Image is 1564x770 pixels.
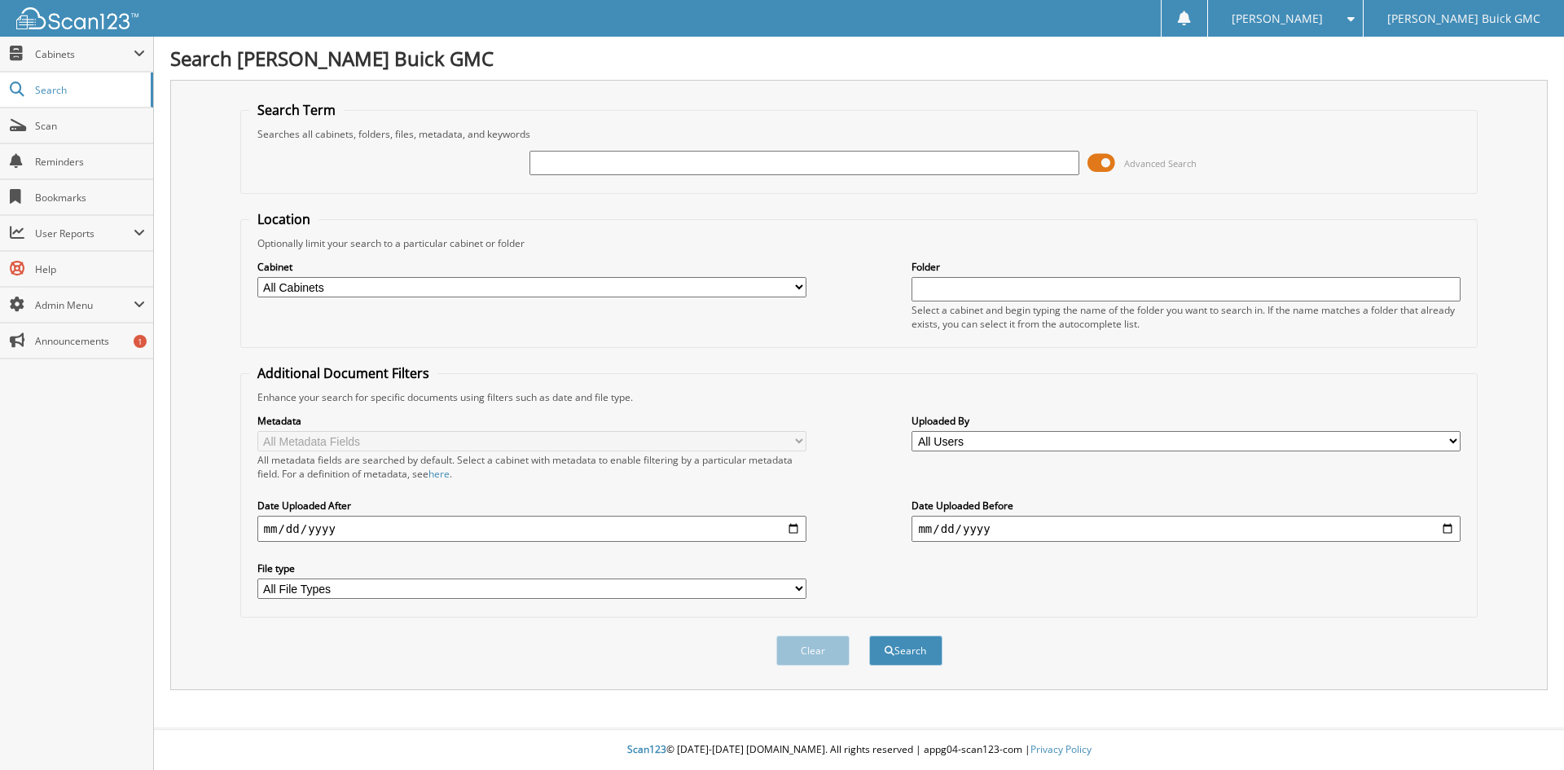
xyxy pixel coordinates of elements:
[257,561,806,575] label: File type
[16,7,138,29] img: scan123-logo-white.svg
[35,191,145,205] span: Bookmarks
[912,414,1461,428] label: Uploaded By
[134,335,147,348] div: 1
[912,260,1461,274] label: Folder
[249,236,1470,250] div: Optionally limit your search to a particular cabinet or folder
[428,467,450,481] a: here
[912,516,1461,542] input: end
[35,262,145,276] span: Help
[249,101,344,119] legend: Search Term
[1232,14,1323,24] span: [PERSON_NAME]
[257,516,806,542] input: start
[35,227,134,240] span: User Reports
[35,83,143,97] span: Search
[1030,742,1092,756] a: Privacy Policy
[154,730,1564,770] div: © [DATE]-[DATE] [DOMAIN_NAME]. All rights reserved | appg04-scan123-com |
[257,499,806,513] label: Date Uploaded After
[35,334,145,348] span: Announcements
[257,260,806,274] label: Cabinet
[35,155,145,169] span: Reminders
[776,636,850,666] button: Clear
[257,414,806,428] label: Metadata
[869,636,942,666] button: Search
[1387,14,1540,24] span: [PERSON_NAME] Buick GMC
[1124,157,1197,169] span: Advanced Search
[249,390,1470,404] div: Enhance your search for specific documents using filters such as date and file type.
[627,742,666,756] span: Scan123
[912,499,1461,513] label: Date Uploaded Before
[249,364,437,382] legend: Additional Document Filters
[35,119,145,133] span: Scan
[249,210,319,228] legend: Location
[35,298,134,312] span: Admin Menu
[257,453,806,481] div: All metadata fields are searched by default. Select a cabinet with metadata to enable filtering b...
[170,45,1548,72] h1: Search [PERSON_NAME] Buick GMC
[249,127,1470,141] div: Searches all cabinets, folders, files, metadata, and keywords
[35,47,134,61] span: Cabinets
[912,303,1461,331] div: Select a cabinet and begin typing the name of the folder you want to search in. If the name match...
